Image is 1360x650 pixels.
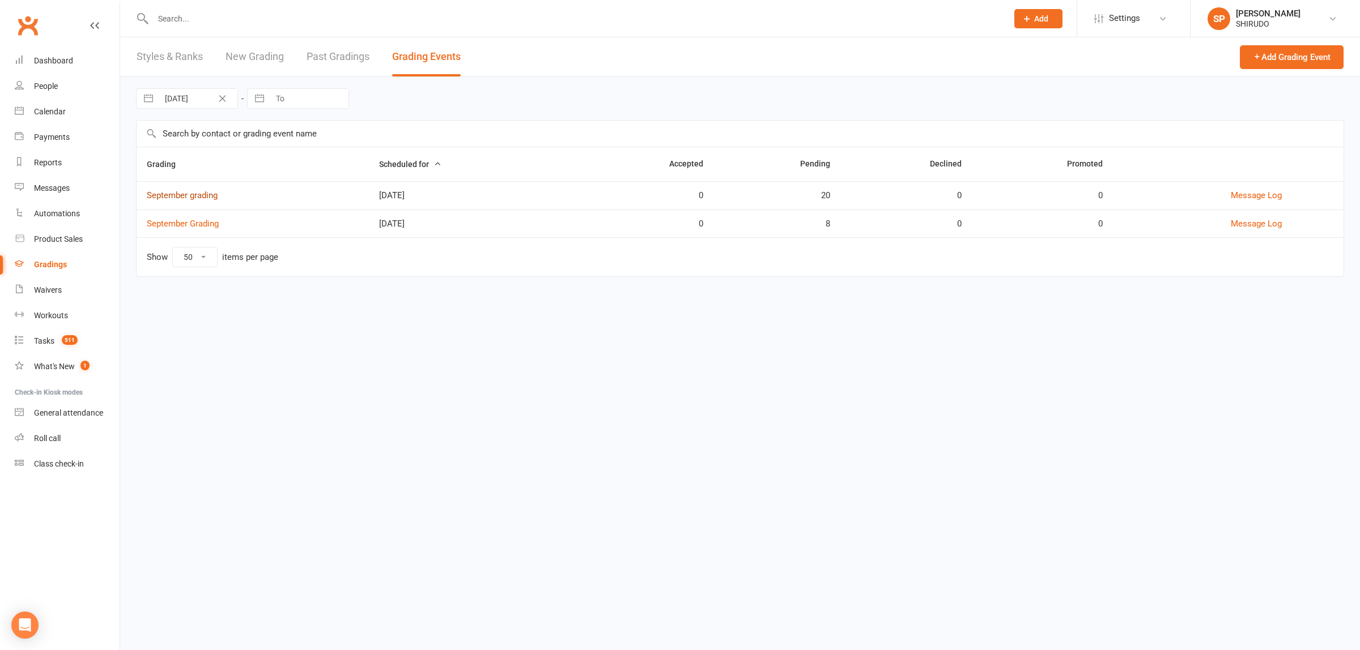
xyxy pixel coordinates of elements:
a: Clubworx [14,11,42,40]
div: 0 [587,191,703,200]
a: Product Sales [15,226,120,252]
div: General attendance [34,408,103,417]
div: 0 [851,191,961,200]
a: Payments [15,125,120,150]
a: Roll call [15,426,120,451]
a: Reports [15,150,120,176]
a: General attendance kiosk mode [15,400,120,426]
a: Workouts [15,303,120,328]
div: Product Sales [34,234,83,243]
button: Add [1014,9,1062,28]
div: 20 [724,191,830,200]
span: Grading [147,160,188,169]
div: SHIRUDO [1236,19,1300,29]
div: Waivers [34,285,62,294]
th: Promoted [972,147,1113,181]
div: Payments [34,132,70,142]
button: Grading [147,157,188,171]
th: Accepted [577,147,713,181]
a: Class kiosk mode [15,451,120,477]
a: Grading Events [392,37,461,76]
div: Calendar [34,107,66,116]
a: What's New1 [15,354,120,379]
div: Roll call [34,434,61,443]
div: What's New [34,362,75,371]
div: 0 [982,191,1103,200]
div: 0 [851,219,961,229]
span: Settings [1109,6,1140,31]
a: Dashboard [15,48,120,74]
input: From [159,89,237,108]
input: Search... [150,11,1000,27]
div: Gradings [34,260,67,269]
th: Declined [840,147,971,181]
a: Gradings [15,252,120,277]
div: 8 [724,219,830,229]
span: Add [1034,14,1048,23]
div: Workouts [34,311,68,320]
button: Scheduled for [379,157,441,171]
div: items per page [222,253,278,262]
span: Scheduled for [379,160,441,169]
div: [PERSON_NAME] [1236,8,1300,19]
input: Search by contact or grading event name [137,121,1344,147]
a: Waivers [15,277,120,303]
div: Class check-in [34,459,84,468]
a: People [15,74,120,99]
a: Styles & Ranks [137,37,203,76]
a: Calendar [15,99,120,125]
div: [DATE] [379,219,567,229]
a: September Grading [147,219,219,229]
span: 511 [62,335,78,345]
div: 0 [587,219,703,229]
div: 0 [982,219,1103,229]
div: Tasks [34,336,54,345]
a: New Grading [226,37,284,76]
a: Message Log [1231,190,1282,200]
div: [DATE] [379,191,567,200]
div: Messages [34,183,70,193]
a: Message Log [1231,219,1282,229]
button: Add Grading Event [1240,45,1344,69]
div: SP [1208,7,1230,30]
input: To [270,89,348,108]
a: Messages [15,176,120,201]
th: Pending [713,147,840,181]
button: Clear Date [212,92,232,105]
div: Show [147,247,278,267]
a: Tasks 511 [15,328,120,354]
div: Reports [34,158,62,167]
div: Automations [34,209,80,218]
div: Open Intercom Messenger [11,611,39,639]
div: People [34,82,58,91]
span: 1 [80,361,90,370]
a: Past Gradings [307,37,369,76]
div: Dashboard [34,56,73,65]
a: Automations [15,201,120,226]
a: September grading [147,190,218,200]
